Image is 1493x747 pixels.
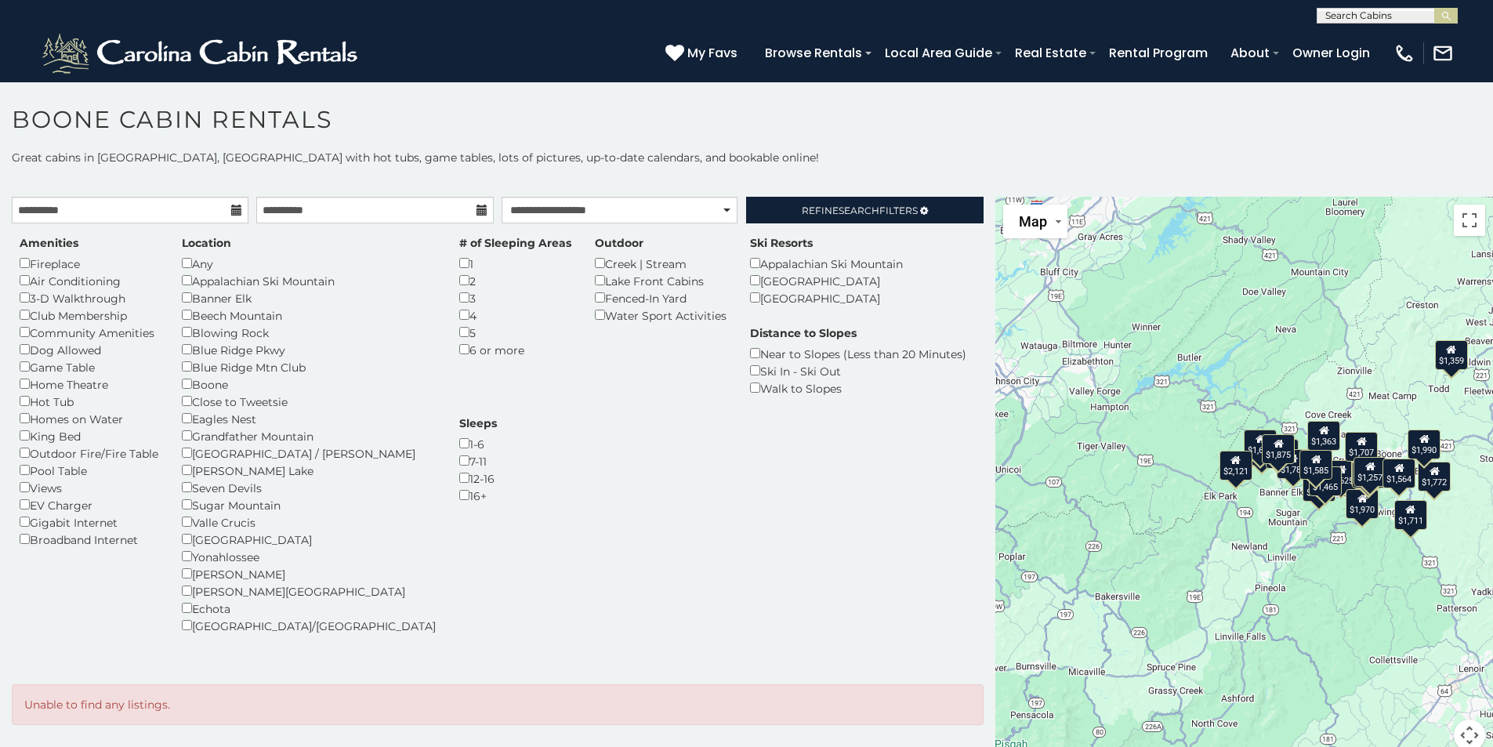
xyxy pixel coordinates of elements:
div: Banner Elk [182,289,436,306]
div: 3 [459,289,571,306]
div: [PERSON_NAME] Lake [182,462,436,479]
p: Unable to find any listings. [24,697,971,713]
div: Blue Ridge Mtn Club [182,358,436,375]
div: Game Table [20,358,158,375]
div: Blue Ridge Pkwy [182,341,436,358]
div: Close to Tweetsie [182,393,436,410]
div: Hot Tub [20,393,158,410]
div: 3-D Walkthrough [20,289,158,306]
div: Appalachian Ski Mountain [750,255,903,272]
div: Eagles Nest [182,410,436,427]
a: Local Area Guide [877,39,1000,67]
div: Gigabit Internet [20,513,158,531]
div: [GEOGRAPHIC_DATA] / [PERSON_NAME] [182,444,436,462]
div: Homes on Water [20,410,158,427]
label: Outdoor [595,235,643,251]
a: Browse Rentals [757,39,870,67]
div: Dog Allowed [20,341,158,358]
div: Pool Table [20,462,158,479]
div: $840 [1356,459,1382,488]
button: Toggle fullscreen view [1454,205,1485,236]
div: 1-6 [459,435,497,452]
div: Any [182,255,436,272]
div: $1,625 [1325,459,1358,489]
div: [GEOGRAPHIC_DATA] [750,272,903,289]
div: [PERSON_NAME][GEOGRAPHIC_DATA] [182,582,436,600]
label: Location [182,235,231,251]
div: Air Conditioning [20,272,158,289]
div: 1 [459,255,571,272]
label: Amenities [20,235,78,251]
div: Beech Mountain [182,306,436,324]
div: $1,465 [1310,466,1343,495]
div: Echota [182,600,436,617]
div: Valle Crucis [182,513,436,531]
div: Yonahlossee [182,548,436,565]
div: Home Theatre [20,375,158,393]
div: 7-11 [459,452,497,470]
button: Change map style [1003,205,1067,238]
div: $1,510 [1303,471,1335,501]
div: Seven Devils [182,479,436,496]
div: 12-16 [459,470,497,487]
div: Creek | Stream [595,255,727,272]
div: Water Sport Activities [595,306,727,324]
img: White-1-2.png [39,30,364,77]
div: $1,257 [1354,457,1387,487]
div: $1,515 [1352,459,1385,488]
div: $1,711 [1394,500,1427,530]
div: [GEOGRAPHIC_DATA] [750,289,903,306]
div: $1,772 [1419,461,1451,491]
div: Grandfather Mountain [182,427,436,444]
label: Sleeps [459,415,497,431]
div: Blowing Rock [182,324,436,341]
div: $1,990 [1408,430,1441,459]
div: Club Membership [20,306,158,324]
div: Community Amenities [20,324,158,341]
div: Broadband Internet [20,531,158,548]
div: $1,875 [1263,434,1296,464]
a: About [1223,39,1277,67]
div: $1,363 [1308,421,1341,451]
span: Refine Filters [802,205,918,216]
div: Fireplace [20,255,158,272]
div: Near to Slopes (Less than 20 Minutes) [750,345,966,362]
div: $1,782 [1277,448,1310,478]
div: Views [20,479,158,496]
div: 16+ [459,487,497,504]
div: $1,585 [1300,450,1333,480]
div: $2,121 [1219,450,1252,480]
label: # of Sleeping Areas [459,235,571,251]
div: Lake Front Cabins [595,272,727,289]
div: Walk to Slopes [750,379,966,397]
div: King Bed [20,427,158,444]
div: Ski In - Ski Out [750,362,966,379]
div: $1,359 [1435,340,1468,370]
img: mail-regular-white.png [1432,42,1454,64]
div: $2,277 [1246,435,1279,465]
span: Search [839,205,879,216]
div: $1,970 [1346,488,1379,518]
label: Ski Resorts [750,235,813,251]
a: RefineSearchFilters [746,197,983,223]
a: Rental Program [1101,39,1216,67]
div: Sugar Mountain [182,496,436,513]
div: Outdoor Fire/Fire Table [20,444,158,462]
div: EV Charger [20,496,158,513]
div: [GEOGRAPHIC_DATA] [182,531,436,548]
div: $1,613 [1245,429,1277,459]
div: 4 [459,306,571,324]
div: Boone [182,375,436,393]
label: Distance to Slopes [750,325,857,341]
div: 2 [459,272,571,289]
a: Real Estate [1007,39,1094,67]
span: My Favs [687,43,737,63]
span: Map [1019,213,1047,230]
div: $1,707 [1346,431,1379,461]
div: 6 or more [459,341,571,358]
div: 5 [459,324,571,341]
div: [PERSON_NAME] [182,565,436,582]
a: Owner Login [1285,39,1378,67]
a: My Favs [665,43,741,63]
div: [GEOGRAPHIC_DATA]/[GEOGRAPHIC_DATA] [182,617,436,634]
